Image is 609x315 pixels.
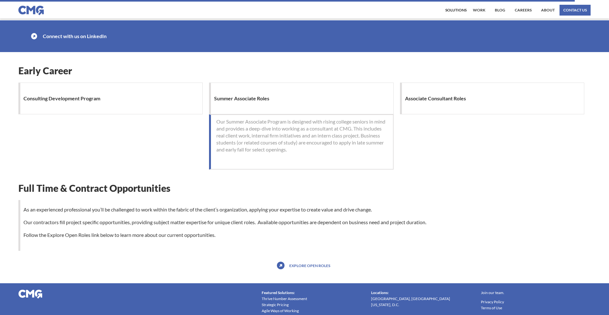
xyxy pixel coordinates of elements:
[540,5,556,16] a: About
[262,308,299,314] a: Agile Ways of Working
[18,6,44,15] img: CMG logo in blue.
[493,5,507,16] a: Blog
[471,5,487,16] a: work
[445,8,467,12] div: Solutions
[18,65,591,76] h1: Early Career
[18,20,396,52] a: icon with arrow pointing up and to the right.Connect with us on LinkedIn
[288,260,332,271] a: Explore open roles
[371,290,389,296] div: Locations:
[262,296,307,302] a: Thrive Number Assessment
[262,302,289,308] a: Strategic Pricing
[371,302,399,308] a: [US_STATE], D.C.
[216,118,387,153] p: Our Summer Associate Program is designed with rising college seniors in mind and provides a deep-...
[513,5,533,16] a: Careers
[277,262,285,269] img: icon with arrow pointing up and to the right.
[18,290,42,298] img: CMG logo in white
[214,92,272,105] h1: Summer Associate Roles
[262,290,295,296] div: Featured Solutions:
[563,8,587,12] div: contact us
[481,305,502,311] a: Terms of Use
[31,33,37,39] img: icon with arrow pointing up and to the right.
[405,92,469,105] h1: Associate Consultant Roles
[20,206,591,238] p: As an experienced professional you’ll be challenged to work within the fabric of the client’s org...
[481,290,504,296] a: Join our team.
[481,299,504,305] a: Privacy Policy
[18,182,591,194] h1: Full Time & Contract Opportunities
[43,30,110,43] h1: Connect with us on LinkedIn
[371,296,450,302] a: [GEOGRAPHIC_DATA], [GEOGRAPHIC_DATA]
[23,92,103,105] h1: Consulting Development Program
